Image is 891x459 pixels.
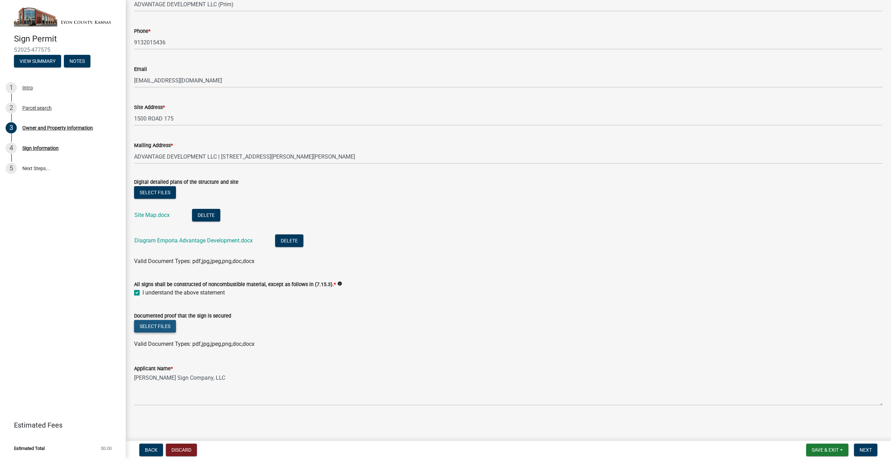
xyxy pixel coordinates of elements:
[860,447,872,453] span: Next
[6,418,115,432] a: Estimated Fees
[14,446,45,451] span: Estimated Total
[134,366,173,371] label: Applicant Name
[139,444,163,456] button: Back
[6,102,17,114] div: 2
[14,46,112,53] span: S2025-477575
[192,209,220,221] button: Delete
[14,59,61,65] wm-modal-confirm: Summary
[145,447,157,453] span: Back
[337,281,342,286] i: info
[275,234,303,247] button: Delete
[14,34,120,44] h4: Sign Permit
[134,180,238,185] label: Digital detailed plans of the structure and site
[14,7,115,27] img: Lyon County, Kansas
[6,122,17,133] div: 3
[854,444,877,456] button: Next
[134,237,253,244] a: Diagram Emporia Advantage Development.docx
[166,444,197,456] button: Discard
[22,125,93,130] div: Owner and Property Information
[14,55,61,67] button: View Summary
[22,146,59,151] div: Sign Information
[22,85,33,90] div: Intro
[134,341,255,347] span: Valid Document Types: pdf,jpg,jpeg,png,doc,docx
[6,82,17,93] div: 1
[812,447,839,453] span: Save & Exit
[134,320,176,333] button: Select files
[134,143,173,148] label: Mailing Address
[134,212,170,218] a: Site Map.docx
[134,67,147,72] label: Email
[134,105,165,110] label: Site Address
[64,55,90,67] button: Notes
[6,143,17,154] div: 4
[134,186,176,199] button: Select files
[142,289,225,297] label: I understand the above statement
[275,238,303,244] wm-modal-confirm: Delete Document
[134,282,336,287] label: All signs shall be constructed of noncombustible material, except as follows in (7.15.3).
[6,163,17,174] div: 5
[134,29,150,34] label: Phone
[134,258,255,264] span: Valid Document Types: pdf,jpg,jpeg,png,doc,docx
[806,444,848,456] button: Save & Exit
[64,59,90,65] wm-modal-confirm: Notes
[192,212,220,219] wm-modal-confirm: Delete Document
[134,314,231,319] label: Documented proof that the sign is secured
[22,105,52,110] div: Parcel search
[101,446,112,451] span: $0.00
